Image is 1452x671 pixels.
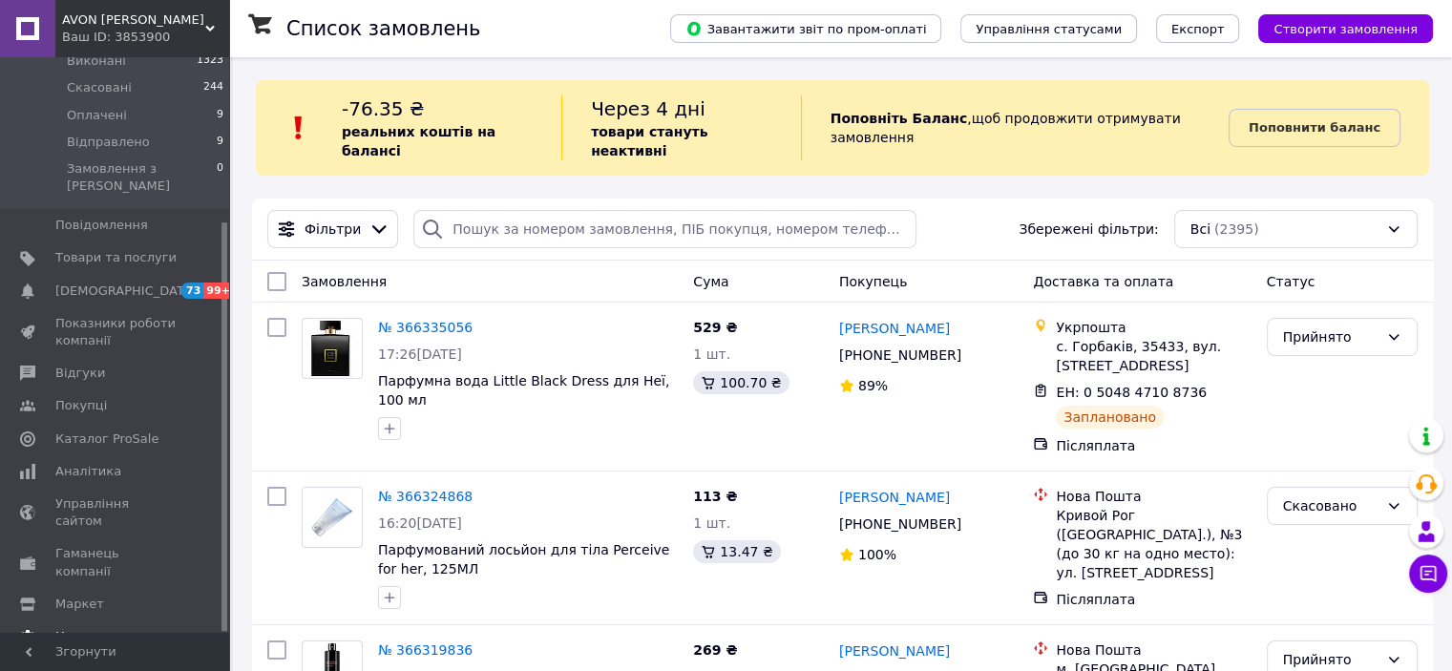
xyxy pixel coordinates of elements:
[305,220,361,239] span: Фільтри
[284,114,313,142] img: :exclamation:
[67,160,217,195] span: Замовлення з [PERSON_NAME]
[1056,385,1207,400] span: ЕН: 0 5048 4710 8736
[55,217,148,234] span: Повідомлення
[670,14,941,43] button: Завантажити звіт по пром-оплаті
[55,315,177,349] span: Показники роботи компанії
[55,545,177,579] span: Гаманець компанії
[55,463,121,480] span: Аналітика
[378,515,462,531] span: 16:20[DATE]
[302,487,363,548] a: Фото товару
[1267,274,1315,289] span: Статус
[1056,640,1251,660] div: Нова Пошта
[1056,506,1251,582] div: Кривой Рог ([GEOGRAPHIC_DATA].), №3 (до 30 кг на одно место): ул. [STREET_ADDRESS]
[1283,649,1378,670] div: Прийнято
[378,346,462,362] span: 17:26[DATE]
[835,511,965,537] div: [PHONE_NUMBER]
[1239,20,1433,35] a: Створити замовлення
[858,547,896,562] span: 100%
[1229,109,1400,147] a: Поповнити баланс
[835,342,965,368] div: [PHONE_NUMBER]
[693,489,737,504] span: 113 ₴
[1056,406,1164,429] div: Заплановано
[976,22,1122,36] span: Управління статусами
[55,397,107,414] span: Покупці
[1409,555,1447,593] button: Чат з покупцем
[1190,220,1210,239] span: Всі
[685,20,926,37] span: Завантажити звіт по пром-оплаті
[839,488,950,507] a: [PERSON_NAME]
[302,274,387,289] span: Замовлення
[378,642,473,658] a: № 366319836
[378,320,473,335] a: № 366335056
[1056,487,1251,506] div: Нова Пошта
[693,274,728,289] span: Cума
[55,628,153,645] span: Налаштування
[217,107,223,124] span: 9
[302,318,363,379] a: Фото товару
[591,97,705,120] span: Через 4 дні
[55,430,158,448] span: Каталог ProSale
[1171,22,1225,36] span: Експорт
[1283,495,1378,516] div: Скасовано
[55,249,177,266] span: Товари та послуги
[1019,220,1158,239] span: Збережені фільтри:
[67,107,127,124] span: Оплачені
[67,134,150,151] span: Відправлено
[1249,120,1380,135] b: Поповнити баланс
[801,95,1229,160] div: , щоб продовжити отримувати замовлення
[1056,337,1251,375] div: с. Горбаків, 35433, вул. [STREET_ADDRESS]
[839,641,950,661] a: [PERSON_NAME]
[693,320,737,335] span: 529 ₴
[1056,318,1251,337] div: Укрпошта
[839,274,907,289] span: Покупець
[55,495,177,530] span: Управління сайтом
[413,210,916,248] input: Пошук за номером замовлення, ПІБ покупця, номером телефону, Email, номером накладної
[839,319,950,338] a: [PERSON_NAME]
[62,11,205,29] span: AVON ALEX
[1033,274,1173,289] span: Доставка та оплата
[1214,221,1259,237] span: (2395)
[217,160,223,195] span: 0
[831,111,968,126] b: Поповніть Баланс
[217,134,223,151] span: 9
[378,489,473,504] a: № 366324868
[858,378,888,393] span: 89%
[342,97,424,120] span: -76.35 ₴
[62,29,229,46] div: Ваш ID: 3853900
[55,283,197,300] span: [DEMOGRAPHIC_DATA]
[181,283,203,299] span: 73
[693,515,730,531] span: 1 шт.
[67,79,132,96] span: Скасовані
[1283,326,1378,347] div: Прийнято
[197,52,223,70] span: 1323
[693,642,737,658] span: 269 ₴
[55,596,104,613] span: Маркет
[378,373,669,408] a: Парфумна вода Little Black Dress для Неї, 100 мл
[286,17,480,40] h1: Список замовлень
[1258,14,1433,43] button: Створити замовлення
[342,124,495,158] b: реальних коштів на балансі
[1056,436,1251,455] div: Післяплата
[67,52,126,70] span: Виконані
[311,319,354,378] img: Фото товару
[378,542,669,577] a: Парфумований лосьйон для тіла Perceive for her, 125МЛ
[203,79,223,96] span: 244
[693,346,730,362] span: 1 шт.
[1273,22,1418,36] span: Створити замовлення
[960,14,1137,43] button: Управління статусами
[693,371,789,394] div: 100.70 ₴
[591,124,707,158] b: товари стануть неактивні
[693,540,780,563] div: 13.47 ₴
[311,488,354,547] img: Фото товару
[1056,590,1251,609] div: Післяплата
[55,365,105,382] span: Відгуки
[203,283,235,299] span: 99+
[1156,14,1240,43] button: Експорт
